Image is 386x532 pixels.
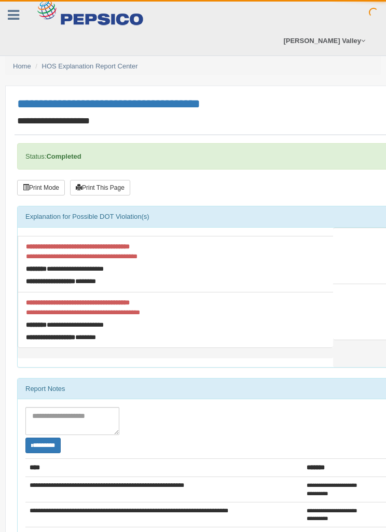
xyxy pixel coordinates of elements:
button: Change Filter Options [25,438,61,453]
a: HOS Explanation Report Center [42,62,138,70]
button: Print Mode [17,180,65,195]
a: [PERSON_NAME] Valley [278,26,370,55]
a: Home [13,62,31,70]
button: Print This Page [70,180,130,195]
strong: Completed [46,152,81,160]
